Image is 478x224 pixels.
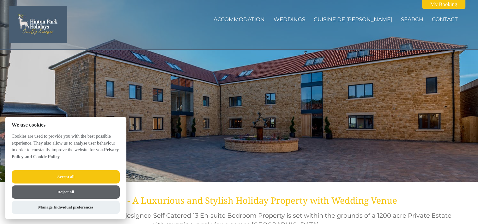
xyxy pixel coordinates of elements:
a: Cuisine de [PERSON_NAME] [314,16,392,22]
h2: We use cookies [5,122,126,128]
img: Hinton Park Holidays Ltd [9,6,67,43]
a: Privacy Policy and Cookie Policy [12,147,119,159]
p: Cookies are used to provide you with the best possible experience. They also allow us to analyse ... [5,133,126,165]
a: Contact [432,16,458,22]
a: Search [401,16,423,22]
button: Accept all [12,170,120,184]
a: Weddings [274,16,305,22]
h1: CROFTVIEW - A Luxurious and Stylish Holiday Property with Wedding Venue [13,194,458,206]
button: Reject all [12,185,120,199]
button: Manage Individual preferences [12,201,120,214]
a: Accommodation [214,16,265,22]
